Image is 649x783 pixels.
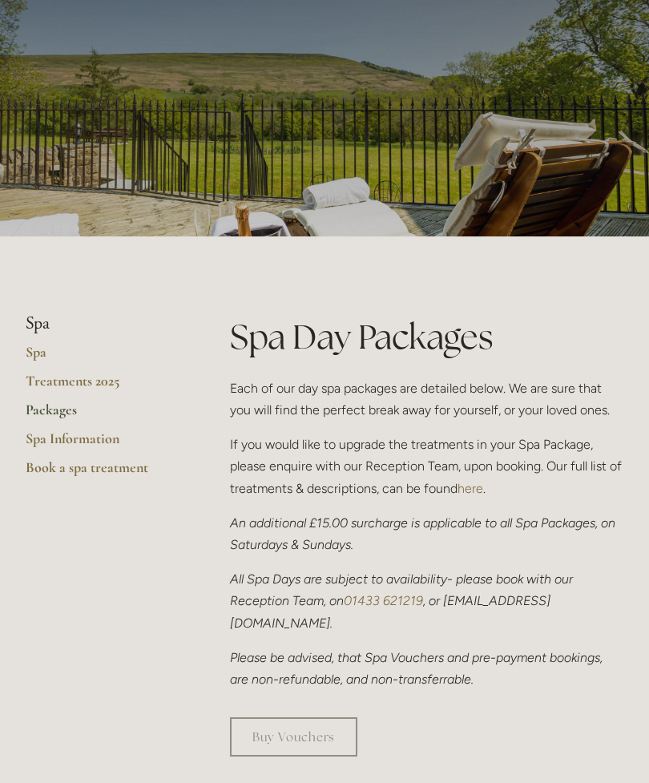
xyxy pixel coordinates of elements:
[26,372,179,401] a: Treatments 2025
[230,717,357,757] a: Buy Vouchers
[26,401,179,430] a: Packages
[230,515,619,552] em: An additional £15.00 surcharge is applicable to all Spa Packages, on Saturdays & Sundays.
[230,377,623,421] p: Each of our day spa packages are detailed below. We are sure that you will find the perfect break...
[458,481,483,496] a: here
[26,343,179,372] a: Spa
[26,313,179,334] li: Spa
[230,571,576,630] em: All Spa Days are subject to availability- please book with our Reception Team, on , or [EMAIL_ADD...
[26,458,179,487] a: Book a spa treatment
[26,430,179,458] a: Spa Information
[230,434,623,499] p: If you would like to upgrade the treatments in your Spa Package, please enquire with our Receptio...
[344,593,423,608] a: 01433 621219
[230,313,623,361] h1: Spa Day Packages
[230,650,606,687] em: Please be advised, that Spa Vouchers and pre-payment bookings, are non-refundable, and non-transf...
